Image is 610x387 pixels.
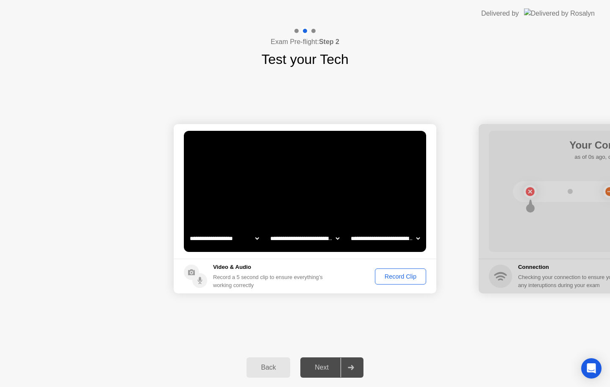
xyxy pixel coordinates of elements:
[481,8,519,19] div: Delivered by
[213,273,326,289] div: Record a 5 second clip to ensure everything’s working correctly
[188,230,261,247] select: Available cameras
[524,8,595,18] img: Delivered by Rosalyn
[261,49,349,69] h1: Test your Tech
[269,230,341,247] select: Available speakers
[247,357,290,378] button: Back
[300,357,363,378] button: Next
[581,358,602,379] div: Open Intercom Messenger
[378,273,423,280] div: Record Clip
[213,263,326,271] h5: Video & Audio
[249,364,288,371] div: Back
[303,364,341,371] div: Next
[271,37,339,47] h4: Exam Pre-flight:
[375,268,426,285] button: Record Clip
[349,230,421,247] select: Available microphones
[319,38,339,45] b: Step 2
